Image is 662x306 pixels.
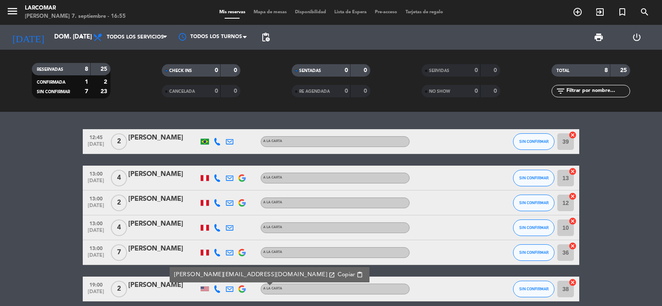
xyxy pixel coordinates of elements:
[128,219,199,229] div: [PERSON_NAME]
[169,69,192,73] span: CHECK INS
[513,281,554,297] button: SIN CONFIRMAR
[6,5,19,17] i: menu
[568,278,577,287] i: cancel
[513,133,554,150] button: SIN CONFIRMAR
[215,10,249,14] span: Mis reservas
[77,32,87,42] i: arrow_drop_down
[330,10,371,14] span: Lista de Espera
[234,67,239,73] strong: 0
[101,89,109,94] strong: 23
[595,7,605,17] i: exit_to_app
[519,176,549,180] span: SIN CONFIRMAR
[357,272,363,278] span: content_paste
[238,249,246,256] img: google-logo.png
[107,34,164,40] span: Todos los servicios
[25,12,126,21] div: [PERSON_NAME] 7. septiembre - 16:55
[234,88,239,94] strong: 0
[371,10,401,14] span: Pre-acceso
[475,88,478,94] strong: 0
[494,88,499,94] strong: 0
[86,178,106,188] span: [DATE]
[618,25,656,50] div: LOG OUT
[263,287,282,290] span: A la carta
[632,32,642,42] i: power_settings_new
[513,170,554,186] button: SIN CONFIRMAR
[568,217,577,225] i: cancel
[128,133,199,143] div: [PERSON_NAME]
[519,225,549,230] span: SIN CONFIRMAR
[174,270,336,279] a: [PERSON_NAME][EMAIL_ADDRESS][DOMAIN_NAME]open_in_new
[513,219,554,236] button: SIN CONFIRMAR
[263,251,282,254] span: A la carta
[169,89,195,94] span: CANCELADA
[128,280,199,291] div: [PERSON_NAME]
[364,67,369,73] strong: 0
[86,218,106,228] span: 13:00
[37,80,65,84] span: CONFIRMADA
[111,219,127,236] span: 4
[6,5,19,20] button: menu
[263,226,282,229] span: A la carta
[519,287,549,291] span: SIN CONFIRMAR
[215,67,218,73] strong: 0
[429,89,450,94] span: NO SHOW
[617,7,627,17] i: turned_in_not
[364,88,369,94] strong: 0
[86,279,106,289] span: 19:00
[86,243,106,253] span: 13:00
[111,281,127,297] span: 2
[513,244,554,261] button: SIN CONFIRMAR
[494,67,499,73] strong: 0
[238,199,246,207] img: google-logo.png
[519,139,549,144] span: SIN CONFIRMAR
[6,28,50,46] i: [DATE]
[111,195,127,211] span: 2
[86,169,106,178] span: 13:00
[37,90,70,94] span: SIN CONFIRMAR
[128,243,199,254] div: [PERSON_NAME]
[86,289,106,299] span: [DATE]
[104,79,109,85] strong: 2
[238,174,246,182] img: google-logo.png
[86,203,106,212] span: [DATE]
[128,169,199,180] div: [PERSON_NAME]
[640,7,650,17] i: search
[261,32,271,42] span: pending_actions
[86,142,106,151] span: [DATE]
[568,192,577,200] i: cancel
[111,133,127,150] span: 2
[513,195,554,211] button: SIN CONFIRMAR
[345,88,348,94] strong: 0
[86,193,106,203] span: 13:00
[128,194,199,205] div: [PERSON_NAME]
[299,69,321,73] span: SENTADAS
[329,272,335,278] i: open_in_new
[475,67,478,73] strong: 0
[556,86,566,96] i: filter_list
[25,4,126,12] div: Larcomar
[556,69,569,73] span: TOTAL
[519,250,549,255] span: SIN CONFIRMAR
[568,131,577,139] i: cancel
[215,88,218,94] strong: 0
[101,66,109,72] strong: 25
[573,7,583,17] i: add_circle_outline
[335,270,365,279] button: Copiarcontent_paste
[345,67,348,73] strong: 0
[604,67,608,73] strong: 8
[566,87,630,96] input: Filtrar por nombre...
[429,69,449,73] span: SERVIDAS
[519,200,549,205] span: SIN CONFIRMAR
[85,79,88,85] strong: 1
[85,89,88,94] strong: 7
[594,32,604,42] span: print
[111,170,127,186] span: 4
[86,228,106,237] span: [DATE]
[263,140,282,143] span: A la carta
[568,242,577,250] i: cancel
[291,10,330,14] span: Disponibilidad
[401,10,447,14] span: Tarjetas de regalo
[86,253,106,262] span: [DATE]
[263,176,282,179] span: A la carta
[85,66,88,72] strong: 8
